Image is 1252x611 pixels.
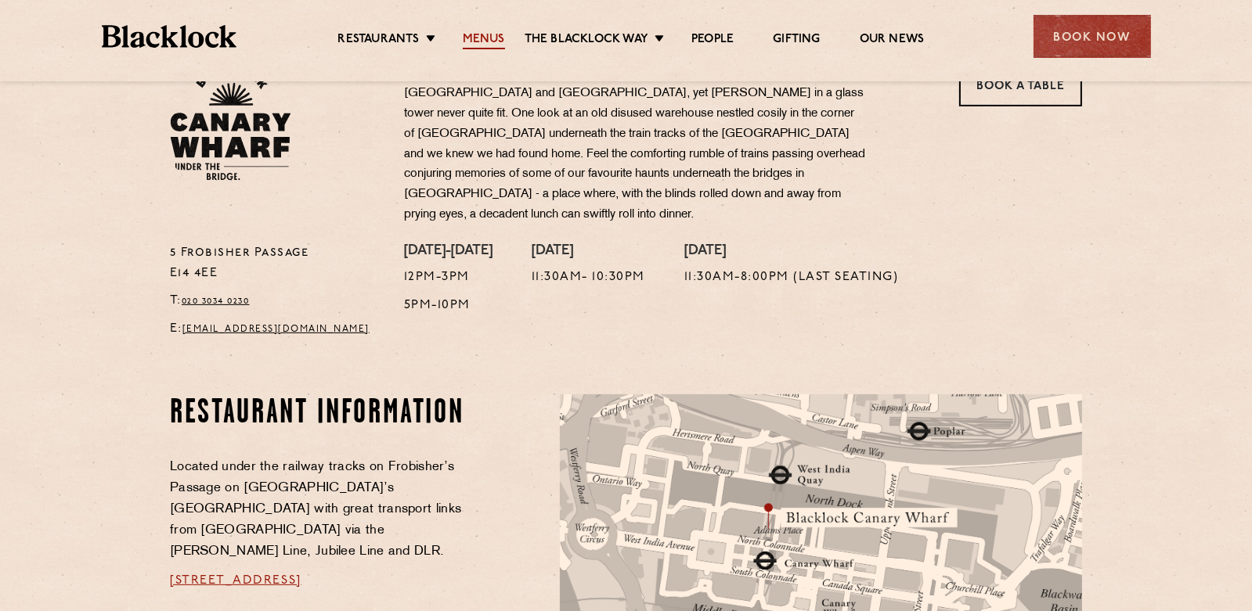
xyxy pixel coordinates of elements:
[170,461,461,558] span: Located under the railway tracks on Frobisher’s Passage on [GEOGRAPHIC_DATA]’s [GEOGRAPHIC_DATA] ...
[1034,15,1151,58] div: Book Now
[170,394,470,433] h2: Restaurant Information
[102,25,237,48] img: BL_Textured_Logo-footer-cropped.svg
[773,32,820,49] a: Gifting
[170,574,301,587] a: [STREET_ADDRESS]
[959,63,1082,106] a: Book a Table
[182,325,370,334] a: [EMAIL_ADDRESS][DOMAIN_NAME]
[532,243,645,261] h4: [DATE]
[404,268,493,288] p: 12pm-3pm
[691,32,734,49] a: People
[404,243,493,261] h4: [DATE]-[DATE]
[182,297,250,306] a: 020 3034 0230
[338,32,420,49] a: Restaurants
[860,32,925,49] a: Our News
[170,243,381,284] p: 5 Frobisher Passage E14 4EE
[463,32,505,49] a: Menus
[684,268,899,288] p: 11:30am-8:00pm (Last Seating)
[684,243,899,261] h4: [DATE]
[525,32,648,49] a: The Blacklock Way
[404,296,493,316] p: 5pm-10pm
[170,319,381,340] p: E:
[532,268,645,288] p: 11:30am- 10:30pm
[404,63,866,225] p: We’ve long loved Canary Wharf and it's rich history of the nearby [GEOGRAPHIC_DATA] and [GEOGRAPH...
[170,291,381,311] p: T:
[170,63,291,181] img: BL_CW_Logo_Website.svg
